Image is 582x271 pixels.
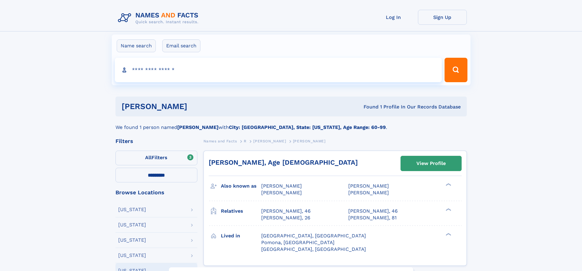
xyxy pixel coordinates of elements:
[444,232,452,236] div: ❯
[118,238,146,243] div: [US_STATE]
[115,10,203,26] img: Logo Names and Facts
[115,116,467,131] div: We found 1 person named with .
[177,124,218,130] b: [PERSON_NAME]
[261,208,311,214] a: [PERSON_NAME], 46
[118,222,146,227] div: [US_STATE]
[369,10,418,25] a: Log In
[275,104,461,110] div: Found 1 Profile In Our Records Database
[348,190,389,196] span: [PERSON_NAME]
[293,139,326,143] span: [PERSON_NAME]
[253,139,286,143] span: [PERSON_NAME]
[261,190,302,196] span: [PERSON_NAME]
[221,181,261,191] h3: Also known as
[444,183,452,187] div: ❯
[209,159,358,166] a: [PERSON_NAME], Age [DEMOGRAPHIC_DATA]
[117,39,156,52] label: Name search
[221,206,261,216] h3: Relatives
[253,137,286,145] a: [PERSON_NAME]
[261,214,310,221] a: [PERSON_NAME], 26
[221,231,261,241] h3: Lived in
[444,207,452,211] div: ❯
[445,58,467,82] button: Search Button
[115,58,442,82] input: search input
[229,124,386,130] b: City: [GEOGRAPHIC_DATA], State: [US_STATE], Age Range: 60-99
[416,156,446,170] div: View Profile
[244,137,247,145] a: R
[401,156,461,171] a: View Profile
[118,207,146,212] div: [US_STATE]
[261,246,366,252] span: [GEOGRAPHIC_DATA], [GEOGRAPHIC_DATA]
[122,103,276,110] h1: [PERSON_NAME]
[261,240,335,245] span: Pomona, [GEOGRAPHIC_DATA]
[118,253,146,258] div: [US_STATE]
[261,233,366,239] span: [GEOGRAPHIC_DATA], [GEOGRAPHIC_DATA]
[261,183,302,189] span: [PERSON_NAME]
[115,151,197,165] label: Filters
[162,39,200,52] label: Email search
[203,137,237,145] a: Names and Facts
[115,138,197,144] div: Filters
[244,139,247,143] span: R
[418,10,467,25] a: Sign Up
[348,183,389,189] span: [PERSON_NAME]
[145,155,152,160] span: All
[115,190,197,195] div: Browse Locations
[348,214,397,221] a: [PERSON_NAME], 81
[348,208,398,214] a: [PERSON_NAME], 46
